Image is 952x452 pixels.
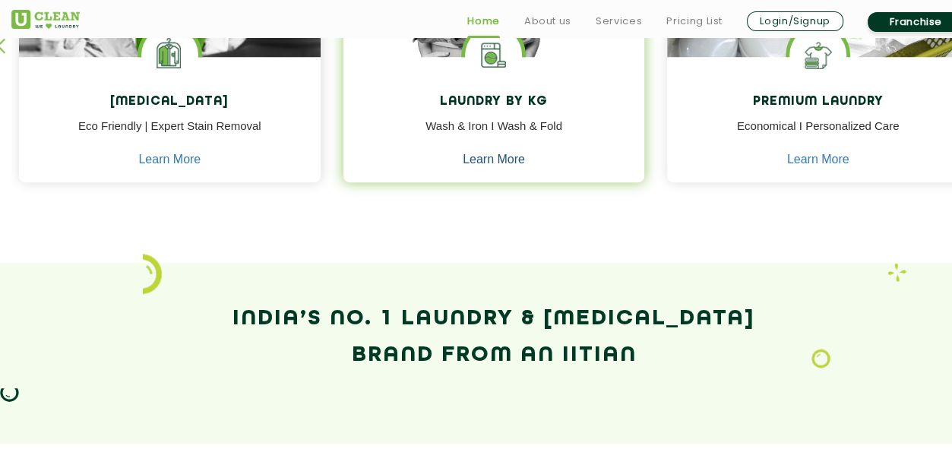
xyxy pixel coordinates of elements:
[143,254,162,293] img: icon_2.png
[747,11,843,31] a: Login/Signup
[141,27,198,84] img: Laundry Services near me
[467,12,500,30] a: Home
[524,12,571,30] a: About us
[465,27,522,84] img: laundry washing machine
[355,118,634,152] p: Wash & Iron I Wash & Fold
[355,95,634,109] h4: Laundry by Kg
[666,12,723,30] a: Pricing List
[789,27,846,84] img: Shoes Cleaning
[596,12,642,30] a: Services
[787,153,849,166] a: Learn More
[811,349,830,368] img: Laundry
[138,153,201,166] a: Learn More
[30,118,309,152] p: Eco Friendly | Expert Stain Removal
[463,153,525,166] a: Learn More
[30,95,309,109] h4: [MEDICAL_DATA]
[11,10,80,29] img: UClean Laundry and Dry Cleaning
[887,263,906,282] img: Laundry wash and iron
